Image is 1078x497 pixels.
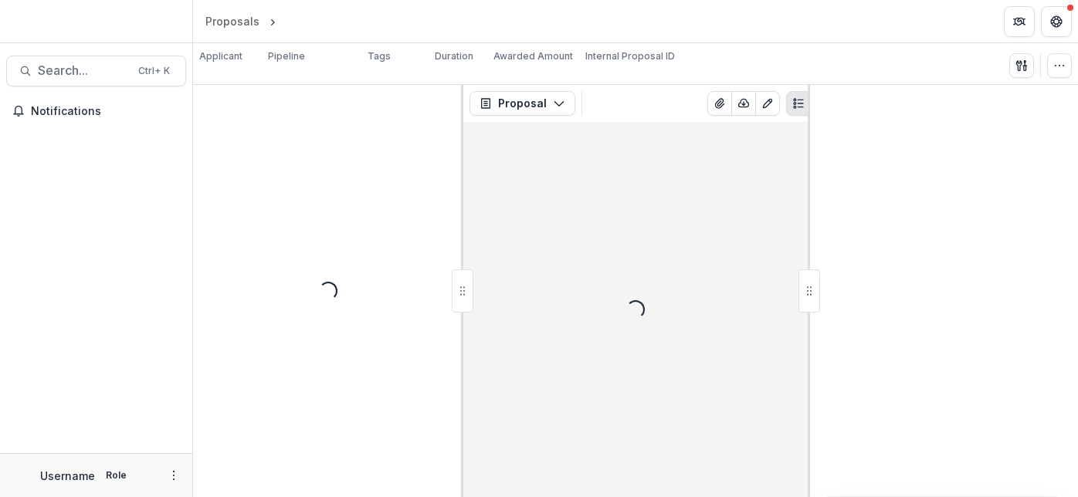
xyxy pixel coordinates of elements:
[199,10,266,32] a: Proposals
[205,13,259,29] div: Proposals
[199,10,345,32] nav: breadcrumb
[199,49,242,63] p: Applicant
[1004,6,1035,37] button: Partners
[6,56,186,86] button: Search...
[40,468,95,484] p: Username
[135,63,173,79] div: Ctrl + K
[368,49,391,63] p: Tags
[164,466,183,485] button: More
[101,468,131,482] p: Role
[585,49,675,63] p: Internal Proposal ID
[493,49,573,63] p: Awarded Amount
[707,91,732,116] button: View Attached Files
[470,91,575,116] button: Proposal
[268,49,305,63] p: Pipeline
[435,49,473,63] p: Duration
[31,105,180,118] span: Notifications
[755,91,780,116] button: Edit as form
[786,91,811,116] button: Plaintext view
[6,99,186,123] button: Notifications
[38,63,129,78] span: Search...
[1041,6,1072,37] button: Get Help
